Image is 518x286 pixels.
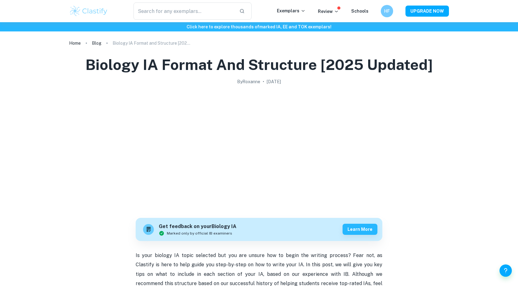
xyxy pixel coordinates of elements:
h2: By Roxanne [237,78,260,85]
p: • [263,78,264,85]
button: UPGRADE NOW [405,6,449,17]
button: Help and Feedback [499,264,512,277]
a: Home [69,39,81,47]
h6: Click here to explore thousands of marked IA, EE and TOK exemplars ! [1,23,517,30]
button: Learn more [343,224,377,235]
img: Clastify logo [69,5,108,17]
h2: [DATE] [267,78,281,85]
button: HF [381,5,393,17]
a: Get feedback on yourBiology IAMarked only by official IB examinersLearn more [136,218,382,241]
a: Schools [351,9,368,14]
p: Exemplars [277,7,306,14]
p: Biology IA Format and Structure [2025 updated] [113,40,193,47]
span: Marked only by official IB examiners [167,231,232,236]
a: Blog [92,39,101,47]
img: Biology IA Format and Structure [2025 updated] cover image [136,88,382,211]
p: Review [318,8,339,15]
h6: HF [384,8,391,14]
h1: Biology IA Format and Structure [2025 updated] [85,55,433,75]
input: Search for any exemplars... [134,2,234,20]
h6: Get feedback on your Biology IA [159,223,236,231]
